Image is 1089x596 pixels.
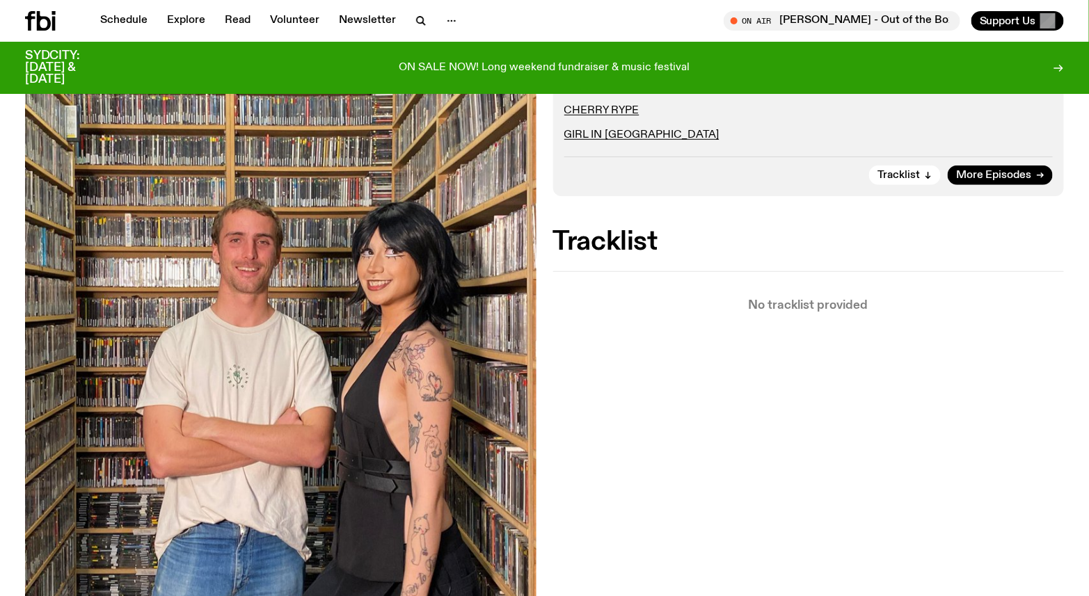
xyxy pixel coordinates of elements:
[262,11,328,31] a: Volunteer
[564,129,720,140] a: GIRL IN [GEOGRAPHIC_DATA]
[948,166,1053,185] a: More Episodes
[216,11,259,31] a: Read
[92,11,156,31] a: Schedule
[331,11,404,31] a: Newsletter
[956,170,1032,181] span: More Episodes
[159,11,214,31] a: Explore
[877,170,920,181] span: Tracklist
[564,105,639,116] a: CHERRY RYPE
[25,50,114,86] h3: SYDCITY: [DATE] & [DATE]
[724,11,960,31] button: On Air[PERSON_NAME] - Out of the Box
[869,166,941,185] button: Tracklist
[980,15,1036,27] span: Support Us
[971,11,1064,31] button: Support Us
[553,229,1065,255] h2: Tracklist
[553,300,1065,312] p: No tracklist provided
[399,62,690,74] p: ON SALE NOW! Long weekend fundraiser & music festival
